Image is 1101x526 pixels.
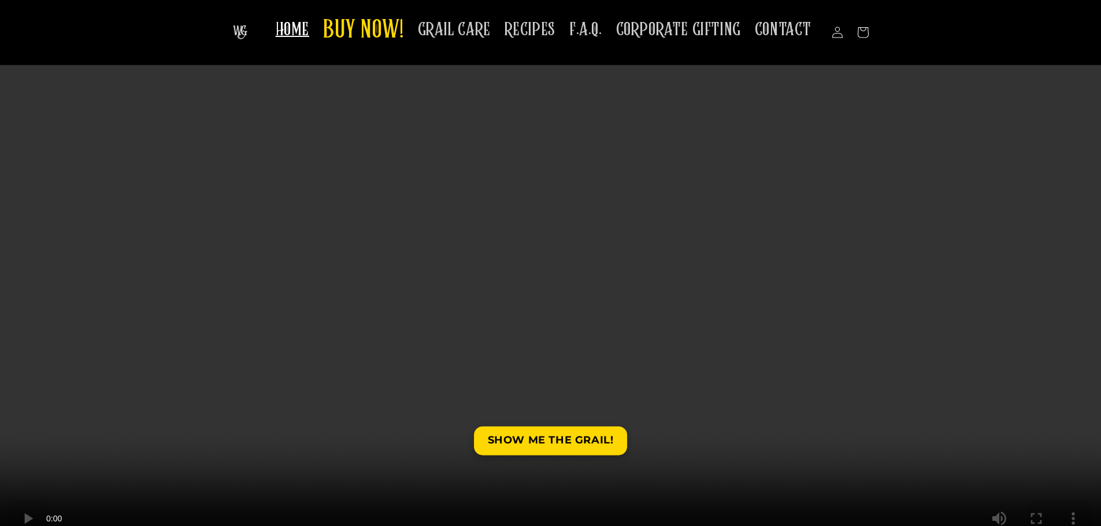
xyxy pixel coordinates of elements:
span: GRAIL CARE [418,18,491,41]
span: BUY NOW! [323,15,404,47]
a: CORPORATE GIFTING [609,12,748,48]
a: HOME [269,12,316,48]
a: CONTACT [748,12,818,48]
span: CORPORATE GIFTING [616,18,741,41]
span: HOME [276,18,309,41]
a: F.A.Q. [562,12,609,48]
span: RECIPES [505,18,555,41]
a: RECIPES [498,12,562,48]
a: GRAIL CARE [411,12,498,48]
span: CONTACT [755,18,811,41]
a: BUY NOW! [316,8,411,54]
span: F.A.Q. [569,18,602,41]
img: The Whiskey Grail [233,25,247,39]
a: SHOW ME THE GRAIL! [474,427,628,455]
